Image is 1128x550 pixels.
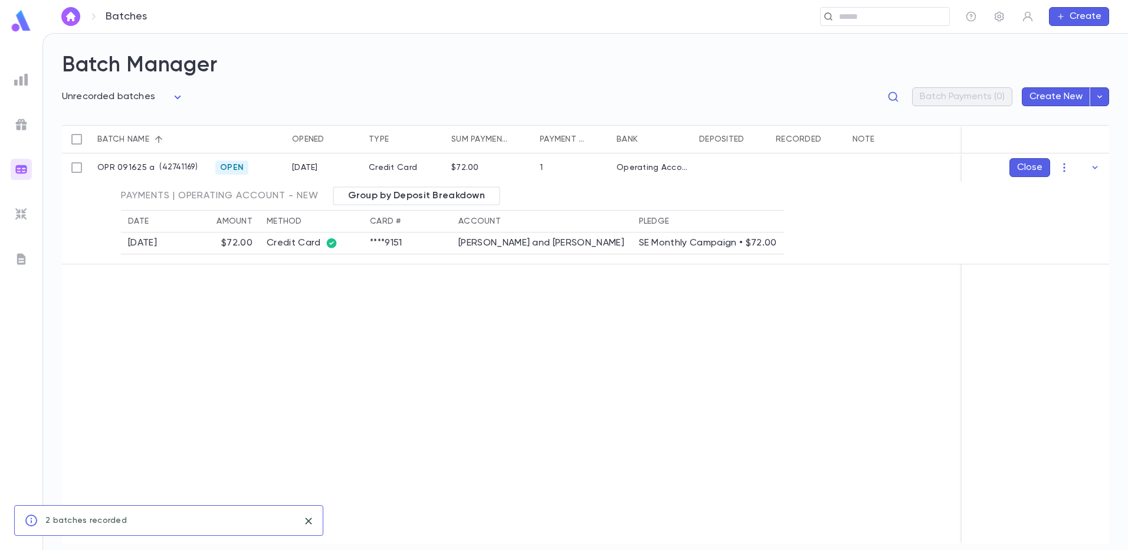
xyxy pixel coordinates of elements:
[509,130,528,149] button: Sort
[62,88,185,106] div: Unrecorded batches
[299,512,318,531] button: close
[260,211,363,233] th: Method
[1022,87,1090,106] button: Create New
[14,73,28,87] img: reports_grey.c525e4749d1bce6a11f5fe2a8de1b229.svg
[292,125,324,153] div: Opened
[1049,7,1109,26] button: Create
[215,163,248,172] span: Open
[155,162,197,173] p: ( 42741169 )
[586,130,605,149] button: Sort
[121,233,171,254] td: [DATE]
[363,153,445,182] div: Credit Card
[770,125,847,153] div: Recorded
[611,125,693,153] div: Bank
[1009,158,1050,177] button: Close
[852,125,874,153] div: Note
[534,125,611,153] div: Payment qty
[617,125,638,153] div: Bank
[106,10,147,23] p: Batches
[45,509,127,532] div: 2 batches recorded
[363,125,445,153] div: Type
[363,211,451,233] th: Card #
[62,53,1109,78] h2: Batch Manager
[121,211,171,233] th: Date
[389,130,408,149] button: Sort
[171,211,260,233] th: Amount
[9,9,33,32] img: logo
[14,252,28,266] img: letters_grey.7941b92b52307dd3b8a917253454ce1c.svg
[451,233,632,254] td: [PERSON_NAME] and [PERSON_NAME]
[617,163,687,172] div: Operating Account - New
[324,130,343,149] button: Sort
[445,125,534,153] div: Sum payments
[745,130,763,149] button: Sort
[64,12,78,21] img: home_white.a664292cf8c1dea59945f0da9f25487c.svg
[292,163,318,172] div: 9/16/2025
[632,211,784,233] th: Pledge
[62,92,155,102] span: Unrecorded batches
[121,190,319,202] span: Payments | Operating Account - New
[14,207,28,221] img: imports_grey.530a8a0e642e233f2baf0ef88e8c9fcb.svg
[540,125,586,153] div: Payment qty
[451,163,479,172] div: $72.00
[638,130,657,149] button: Sort
[776,125,821,153] div: Recorded
[451,125,509,153] div: Sum payments
[97,125,149,153] div: Batch name
[149,130,168,149] button: Sort
[639,237,777,249] div: SE Monthly Campaign • $72.00
[693,125,770,153] div: Deposited
[286,125,363,153] div: Opened
[97,163,155,172] p: OPR 091625 a
[847,125,965,153] div: Note
[451,211,632,233] th: Account
[821,130,840,149] button: Sort
[874,130,893,149] button: Sort
[341,190,492,202] span: Group by Deposit Breakdown
[369,125,389,153] div: Type
[267,237,356,249] div: Credit Card
[91,125,209,153] div: Batch name
[540,163,543,172] div: 1
[171,233,260,254] td: $72.00
[333,186,500,205] div: Group by Deposit Breakdown
[14,117,28,132] img: campaigns_grey.99e729a5f7ee94e3726e6486bddda8f1.svg
[14,162,28,176] img: batches_gradient.0a22e14384a92aa4cd678275c0c39cc4.svg
[699,125,745,153] div: Deposited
